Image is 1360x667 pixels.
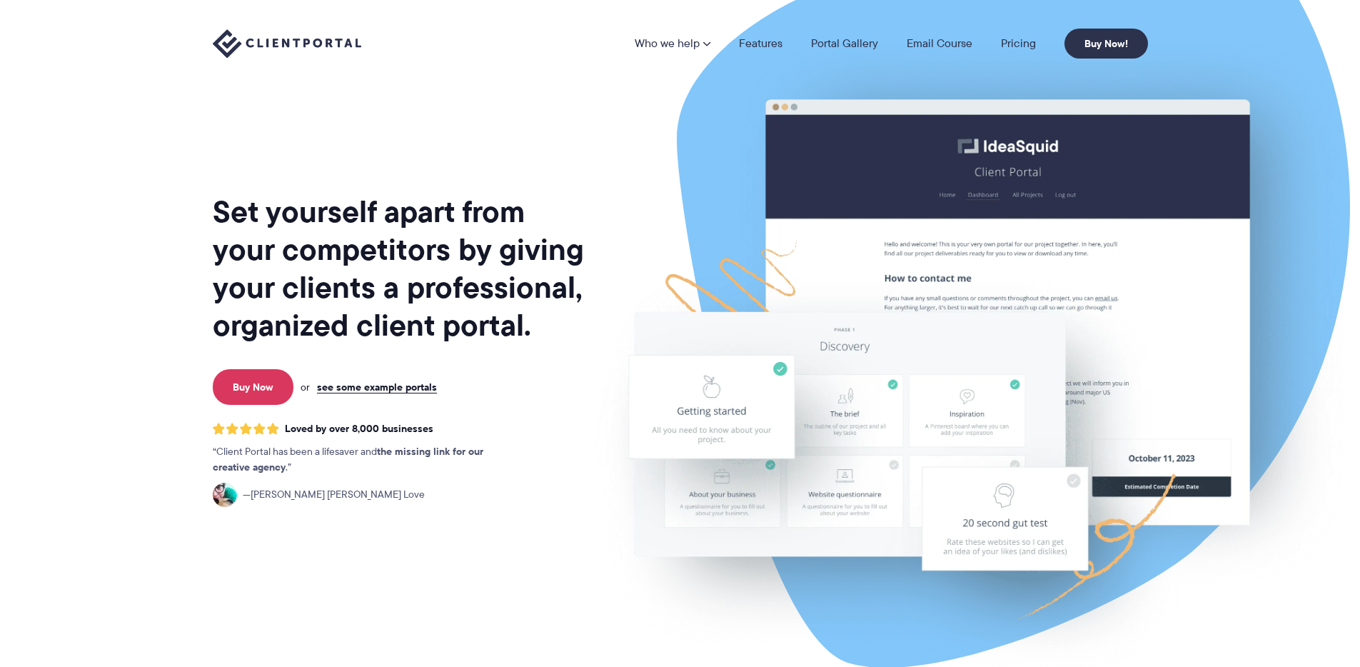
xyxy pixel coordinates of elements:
span: [PERSON_NAME] [PERSON_NAME] Love [243,487,425,503]
a: Who we help [635,38,710,49]
a: Features [739,38,782,49]
a: see some example portals [317,381,437,393]
span: Loved by over 8,000 businesses [285,423,433,435]
a: Email Course [907,38,972,49]
span: or [301,381,310,393]
h1: Set yourself apart from your competitors by giving your clients a professional, organized client ... [213,193,587,344]
a: Buy Now [213,369,293,405]
a: Pricing [1001,38,1036,49]
a: Buy Now! [1064,29,1148,59]
strong: the missing link for our creative agency [213,443,483,475]
a: Portal Gallery [811,38,878,49]
p: Client Portal has been a lifesaver and . [213,444,513,476]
